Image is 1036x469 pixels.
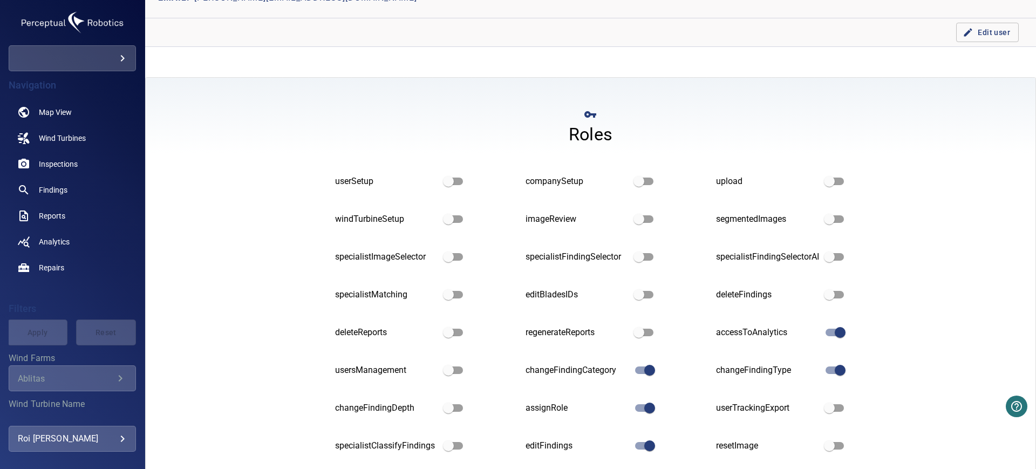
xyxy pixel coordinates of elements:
[9,151,136,177] a: inspections noActive
[526,251,629,263] div: specialistFindingSelector
[335,289,438,301] div: specialistMatching
[9,80,136,91] h4: Navigation
[335,440,438,452] div: specialistClassifyFindings
[716,213,819,226] div: segmentedImages
[18,373,114,384] div: Ablitas
[9,99,136,125] a: map noActive
[39,185,67,195] span: Findings
[716,251,819,263] div: specialistFindingSelectorAI
[39,262,64,273] span: Repairs
[716,440,819,452] div: resetImage
[18,430,127,447] div: Roi [PERSON_NAME]
[335,213,438,226] div: windTurbineSetup
[526,440,629,452] div: editFindings
[39,236,70,247] span: Analytics
[39,133,86,144] span: Wind Turbines
[526,364,629,377] div: changeFindingCategory
[18,9,126,37] img: galventus-logo
[335,327,438,339] div: deleteReports
[335,251,438,263] div: specialistImageSelector
[9,203,136,229] a: reports noActive
[716,364,819,377] div: changeFindingType
[716,402,819,414] div: userTrackingExport
[716,289,819,301] div: deleteFindings
[9,365,136,391] div: Wind Farms
[9,354,136,363] label: Wind Farms
[526,402,629,414] div: assignRole
[716,327,819,339] div: accessToAnalytics
[965,26,1010,39] span: Edit user
[335,175,438,188] div: userSetup
[526,213,629,226] div: imageReview
[956,23,1019,43] button: Edit user
[9,229,136,255] a: analytics noActive
[335,402,438,414] div: changeFindingDepth
[335,364,438,377] div: usersManagement
[39,107,72,118] span: Map View
[9,255,136,281] a: repairs noActive
[9,303,136,314] h4: Filters
[39,210,65,221] span: Reports
[526,327,629,339] div: regenerateReports
[526,175,629,188] div: companySetup
[716,175,819,188] div: upload
[9,177,136,203] a: findings noActive
[9,45,136,71] div: galventus
[526,289,629,301] div: editBladesIDs
[39,159,78,169] span: Inspections
[9,400,136,409] label: Wind Turbine Name
[569,124,612,145] h4: Roles
[9,125,136,151] a: windturbines noActive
